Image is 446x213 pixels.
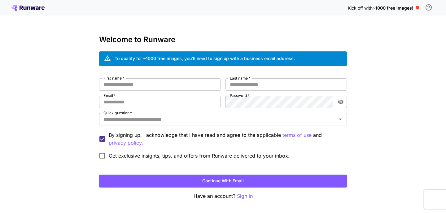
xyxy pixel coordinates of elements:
p: By signing up, I acknowledge that I have read and agree to the applicable and [109,131,342,147]
label: Last name [230,76,250,81]
button: By signing up, I acknowledge that I have read and agree to the applicable and privacy policy. [282,131,312,139]
span: Get exclusive insights, tips, and offers from Runware delivered to your inbox. [109,152,290,159]
label: Quick question [103,110,132,115]
button: Open [336,115,345,124]
p: privacy policy. [109,139,143,147]
div: To qualify for ~1000 free images, you’ll need to sign up with a business email address. [115,55,295,62]
button: toggle password visibility [335,96,346,107]
label: Email [103,93,116,98]
p: Have an account? [99,192,347,200]
button: Sign in [237,192,253,200]
span: ~1000 free images! 🎈 [373,5,420,11]
button: By signing up, I acknowledge that I have read and agree to the applicable terms of use and [109,139,143,147]
h3: Welcome to Runware [99,35,347,44]
p: terms of use [282,131,312,139]
label: First name [103,76,124,81]
button: Continue with email [99,175,347,187]
button: In order to qualify for free credit, you need to sign up with a business email address and click ... [422,1,435,14]
label: Password [230,93,250,98]
span: Kick off with [348,5,373,11]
